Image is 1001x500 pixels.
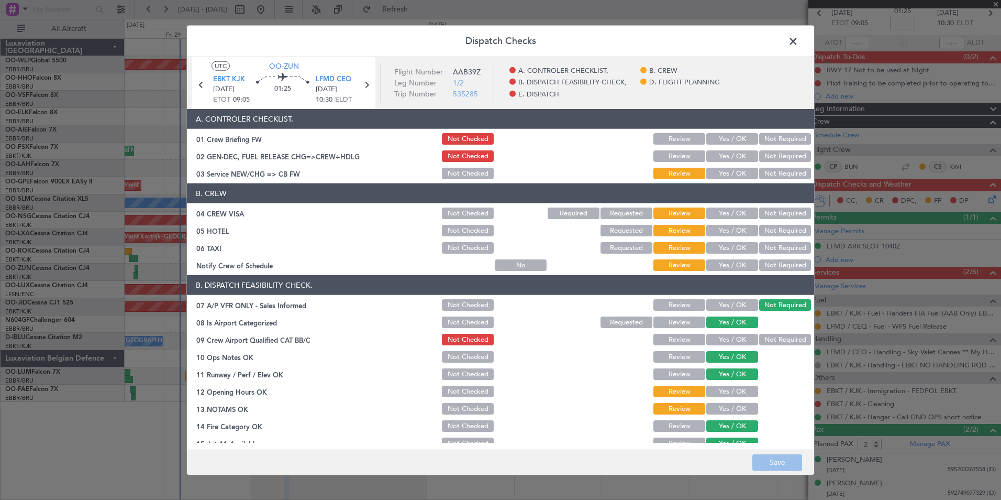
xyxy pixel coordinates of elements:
button: Not Required [759,299,811,311]
button: Not Required [759,133,811,145]
header: Dispatch Checks [187,26,814,57]
button: Not Required [759,150,811,162]
button: Not Required [759,225,811,236]
button: Not Required [759,208,811,219]
button: Not Required [759,259,811,271]
button: Not Required [759,242,811,254]
button: Not Required [759,334,811,345]
button: Not Required [759,168,811,179]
